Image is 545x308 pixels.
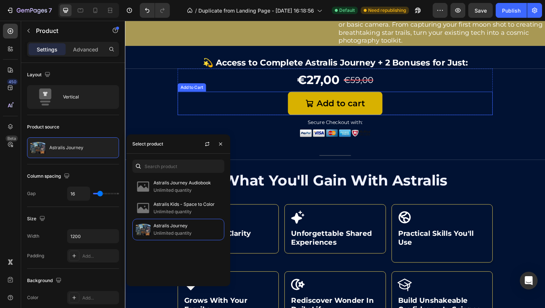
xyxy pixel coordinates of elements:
[67,230,119,243] input: Auto
[27,233,39,240] div: Width
[56,104,389,111] p: Secure Checkout with:
[132,141,163,147] div: Select product
[231,54,264,71] div: €59,00
[30,140,45,155] img: product feature img
[56,158,389,180] h2: what you'll gain with astralis
[153,208,221,215] p: Unlimited quantity
[27,214,47,224] div: Size
[62,220,156,231] h2: immediate clarity
[468,3,493,18] button: Save
[82,253,117,260] div: Add...
[496,3,527,18] button: Publish
[27,190,36,197] div: Gap
[132,160,224,173] input: Search in Settings & Advanced
[153,230,221,237] p: Unlimited quantity
[502,7,521,14] div: Publish
[82,295,117,301] div: Add...
[153,201,221,208] p: Astralis Kids - Space to Color
[49,145,83,150] p: Astralis Journey
[153,222,221,230] p: Astralis Journey
[339,7,355,14] span: Default
[368,7,406,14] span: Need republishing
[153,179,221,187] p: Astralis Journey Audiobook
[27,276,63,286] div: Background
[203,80,254,96] div: Add to cart
[67,187,90,200] input: Auto
[184,114,261,124] img: gempages_581066651374453673-4ef7b4db-12f0-4db5-b396-63822579b1d2.png
[27,124,59,130] div: Product source
[7,79,18,85] div: 450
[37,46,57,53] p: Settings
[36,26,99,35] p: Product
[136,179,151,194] img: no-image
[3,3,55,18] button: 7
[27,70,52,80] div: Layout
[172,75,272,100] button: Add to cart
[153,187,221,194] p: Unlimited quantity
[475,7,487,14] span: Save
[195,7,197,14] span: /
[49,6,52,15] p: 7
[136,201,151,215] img: no-image
[125,21,545,308] iframe: Design area
[6,135,18,141] div: Beta
[27,171,71,181] div: Column spacing
[175,220,270,240] h2: unforgettable shared experiences
[1,38,444,50] p: 💫 Access to Complete Astralis Journey + 2 Bonuses for Just:
[63,88,108,106] div: Vertical
[140,3,170,18] div: Undo/Redo
[27,252,44,259] div: Padding
[288,220,383,240] h2: practical skills you'll use
[181,51,228,75] div: €27,00
[198,7,314,14] span: Duplicate from Landing Page - [DATE] 16:18:56
[27,294,39,301] div: Color
[136,222,151,237] img: collections
[520,272,538,289] div: Open Intercom Messenger
[73,46,98,53] p: Advanced
[57,67,84,74] div: Add to Cart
